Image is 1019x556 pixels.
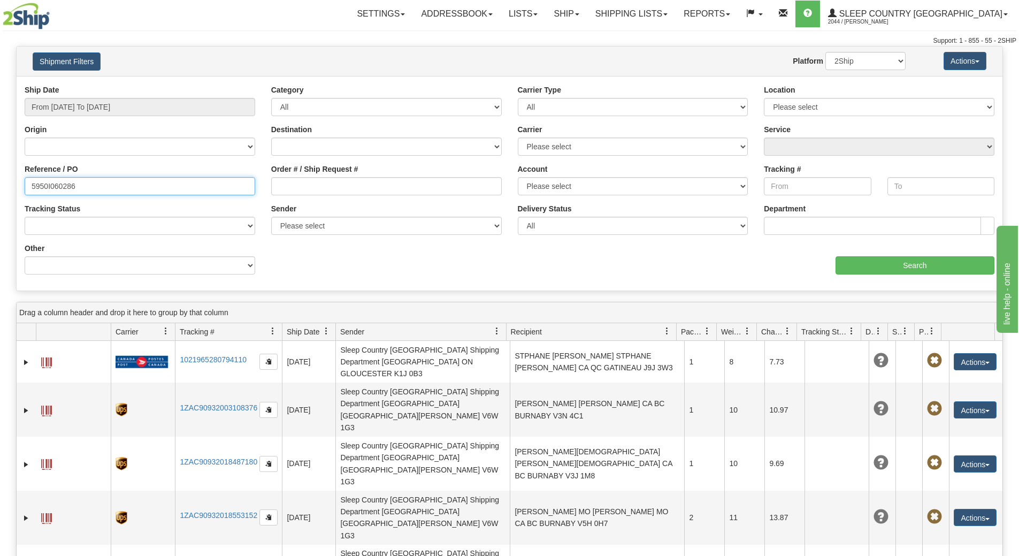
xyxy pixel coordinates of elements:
a: Shipping lists [587,1,676,27]
a: Expand [21,405,32,416]
a: Shipment Issues filter column settings [896,322,914,340]
span: Pickup Status [919,326,928,337]
a: Label [41,401,52,418]
span: Unknown [874,401,888,416]
td: Sleep Country [GEOGRAPHIC_DATA] Shipping Department [GEOGRAPHIC_DATA] ON GLOUCESTER K1J 0B3 [335,341,510,383]
a: Expand [21,357,32,368]
label: Other [25,243,44,254]
img: 20 - Canada Post [116,355,168,369]
td: [PERSON_NAME][DEMOGRAPHIC_DATA] [PERSON_NAME][DEMOGRAPHIC_DATA] CA BC BURNABY V3J 1M8 [510,437,684,491]
a: Addressbook [413,1,501,27]
a: Lists [501,1,546,27]
span: Ship Date [287,326,319,337]
label: Account [518,164,548,174]
span: Charge [761,326,784,337]
span: Packages [681,326,703,337]
label: Tracking # [764,164,801,174]
span: Tracking Status [801,326,848,337]
label: Destination [271,124,312,135]
td: 7.73 [764,341,805,383]
a: Label [41,353,52,370]
a: Reports [676,1,738,27]
td: Sleep Country [GEOGRAPHIC_DATA] Shipping Department [GEOGRAPHIC_DATA] [GEOGRAPHIC_DATA][PERSON_NA... [335,491,510,545]
img: logo2044.jpg [3,3,50,29]
label: Department [764,203,806,214]
span: Weight [721,326,744,337]
button: Copy to clipboard [259,509,278,525]
td: 11 [724,491,764,545]
button: Actions [944,52,986,70]
a: Ship [546,1,587,27]
a: Sleep Country [GEOGRAPHIC_DATA] 2044 / [PERSON_NAME] [820,1,1016,27]
a: Recipient filter column settings [658,322,676,340]
label: Sender [271,203,296,214]
td: 10.97 [764,383,805,437]
td: STPHANE [PERSON_NAME] STPHANE [PERSON_NAME] CA QC GATINEAU J9J 3W3 [510,341,684,383]
label: Carrier Type [518,85,561,95]
div: Support: 1 - 855 - 55 - 2SHIP [3,36,1016,45]
a: 1ZAC90932018553152 [180,511,257,520]
span: Pickup Not Assigned [927,455,942,470]
input: Search [836,256,994,275]
td: [DATE] [282,341,335,383]
input: From [764,177,871,195]
a: Pickup Status filter column settings [923,322,941,340]
span: Pickup Not Assigned [927,509,942,524]
td: Sleep Country [GEOGRAPHIC_DATA] Shipping Department [GEOGRAPHIC_DATA] [GEOGRAPHIC_DATA][PERSON_NA... [335,437,510,491]
span: Pickup Not Assigned [927,401,942,416]
td: 13.87 [764,491,805,545]
a: Settings [349,1,413,27]
button: Shipment Filters [33,52,101,71]
img: 8 - UPS [116,457,127,470]
a: Packages filter column settings [698,322,716,340]
button: Actions [954,455,997,473]
div: live help - online [8,6,99,19]
span: Unknown [874,509,888,524]
span: Tracking # [180,326,214,337]
td: Sleep Country [GEOGRAPHIC_DATA] Shipping Department [GEOGRAPHIC_DATA] [GEOGRAPHIC_DATA][PERSON_NA... [335,383,510,437]
td: 2 [684,491,724,545]
td: 9.69 [764,437,805,491]
span: Delivery Status [865,326,875,337]
label: Location [764,85,795,95]
a: Expand [21,513,32,523]
button: Copy to clipboard [259,354,278,370]
a: Label [41,508,52,525]
a: Sender filter column settings [488,322,506,340]
span: Pickup Not Assigned [927,353,942,368]
img: 8 - UPS [116,403,127,416]
button: Actions [954,353,997,370]
a: 1ZAC90932003108376 [180,403,257,412]
a: Label [41,454,52,471]
label: Delivery Status [518,203,572,214]
td: [PERSON_NAME] [PERSON_NAME] CA BC BURNABY V3N 4C1 [510,383,684,437]
span: Sender [340,326,364,337]
a: Charge filter column settings [778,322,796,340]
img: 8 - UPS [116,511,127,524]
button: Copy to clipboard [259,456,278,472]
a: Weight filter column settings [738,322,756,340]
span: 2044 / [PERSON_NAME] [828,17,908,27]
div: grid grouping header [17,302,1002,323]
td: [PERSON_NAME] MO [PERSON_NAME] MO CA BC BURNABY V5H 0H7 [510,491,684,545]
a: Delivery Status filter column settings [869,322,887,340]
label: Order # / Ship Request # [271,164,358,174]
label: Platform [793,56,823,66]
span: Unknown [874,353,888,368]
label: Service [764,124,791,135]
td: 10 [724,437,764,491]
td: 1 [684,383,724,437]
span: Recipient [511,326,542,337]
label: Carrier [518,124,542,135]
button: Actions [954,401,997,418]
span: Carrier [116,326,139,337]
span: Unknown [874,455,888,470]
td: 1 [684,341,724,383]
label: Reference / PO [25,164,78,174]
span: Sleep Country [GEOGRAPHIC_DATA] [837,9,1002,18]
input: To [887,177,994,195]
td: [DATE] [282,383,335,437]
a: Ship Date filter column settings [317,322,335,340]
a: 1021965280794110 [180,355,247,364]
button: Actions [954,509,997,526]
